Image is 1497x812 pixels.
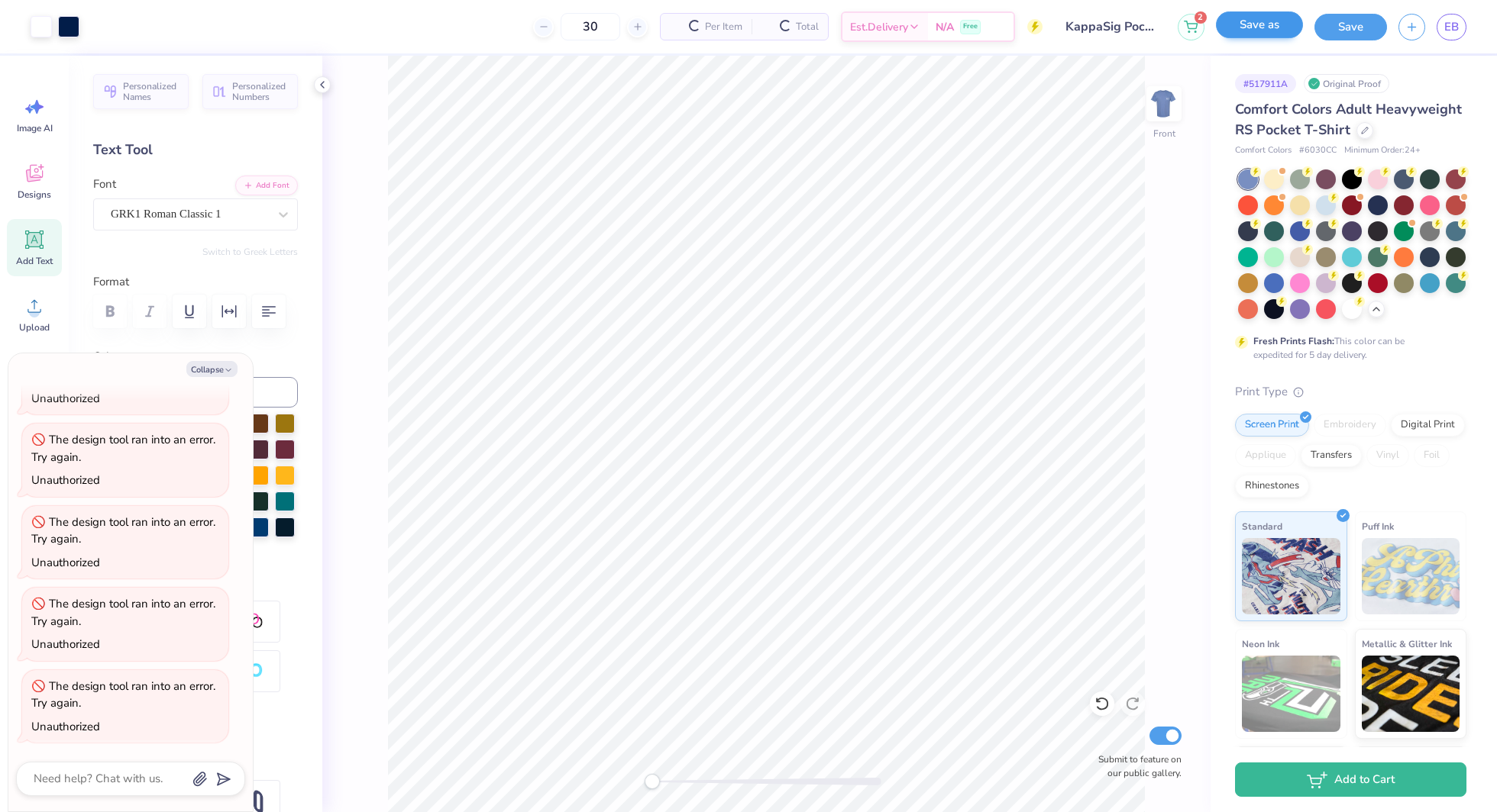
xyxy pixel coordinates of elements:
[1444,18,1459,36] span: EB
[645,774,660,789] div: Accessibility label
[93,348,298,366] label: Color
[1414,444,1450,467] div: Foil
[1362,538,1460,614] img: Puff Ink
[31,514,215,547] div: The design tool ran into an error. Try again.
[1235,444,1296,467] div: Applique
[202,246,298,258] button: Switch to Greek Letters
[1299,144,1337,157] span: # 6030CC
[796,19,819,35] span: Total
[1366,444,1409,467] div: Vinyl
[1235,100,1462,139] span: Comfort Colors Adult Heavyweight RS Pocket T-Shirt
[1253,334,1441,362] div: This color can be expedited for 5 day delivery.
[31,636,100,652] div: Unauthorized
[123,81,179,102] span: Personalized Names
[1235,74,1296,93] div: # 517911A
[93,74,189,109] button: Personalized Names
[18,188,51,201] span: Designs
[31,678,215,711] div: The design tool ran into an error. Try again.
[561,13,620,40] input: – –
[31,719,100,734] div: Unauthorized
[93,140,298,160] div: Text Tool
[93,176,116,193] label: Font
[1235,383,1466,401] div: Print Type
[1054,11,1166,42] input: Untitled Design
[1242,636,1279,652] span: Neon Ink
[17,122,53,134] span: Image AI
[1314,14,1387,40] button: Save
[16,255,53,267] span: Add Text
[1301,444,1362,467] div: Transfers
[31,555,100,570] div: Unauthorized
[1216,11,1303,38] button: Save as
[1362,636,1452,652] span: Metallic & Glitter Ink
[1242,538,1340,614] img: Standard
[1344,144,1421,157] span: Minimum Order: 24 +
[31,596,215,629] div: The design tool ran into an error. Try again.
[1235,144,1292,157] span: Comfort Colors
[1304,74,1389,93] div: Original Proof
[93,273,298,291] label: Format
[31,472,100,488] div: Unauthorized
[1090,752,1182,780] label: Submit to feature on our public gallery.
[1242,656,1340,732] img: Neon Ink
[1195,11,1207,24] span: 2
[1153,127,1175,140] div: Front
[936,19,954,35] span: N/A
[1314,414,1386,437] div: Embroidery
[1235,414,1309,437] div: Screen Print
[31,432,215,465] div: The design tool ran into an error. Try again.
[705,19,742,35] span: Per Item
[19,321,50,333] span: Upload
[1235,762,1466,797] button: Add to Cart
[1242,518,1282,534] span: Standard
[31,391,100,406] div: Unauthorized
[1235,475,1309,498] div: Rhinestones
[235,176,298,195] button: Add Font
[1362,518,1394,534] span: Puff Ink
[232,81,289,102] span: Personalized Numbers
[1149,89,1179,119] img: Front
[1178,14,1204,40] button: 2
[1391,414,1465,437] div: Digital Print
[202,74,298,109] button: Personalized Numbers
[1437,14,1466,40] a: EB
[850,19,908,35] span: Est. Delivery
[1362,656,1460,732] img: Metallic & Glitter Ink
[186,361,238,377] button: Collapse
[963,21,978,32] span: Free
[1253,335,1334,347] strong: Fresh Prints Flash:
